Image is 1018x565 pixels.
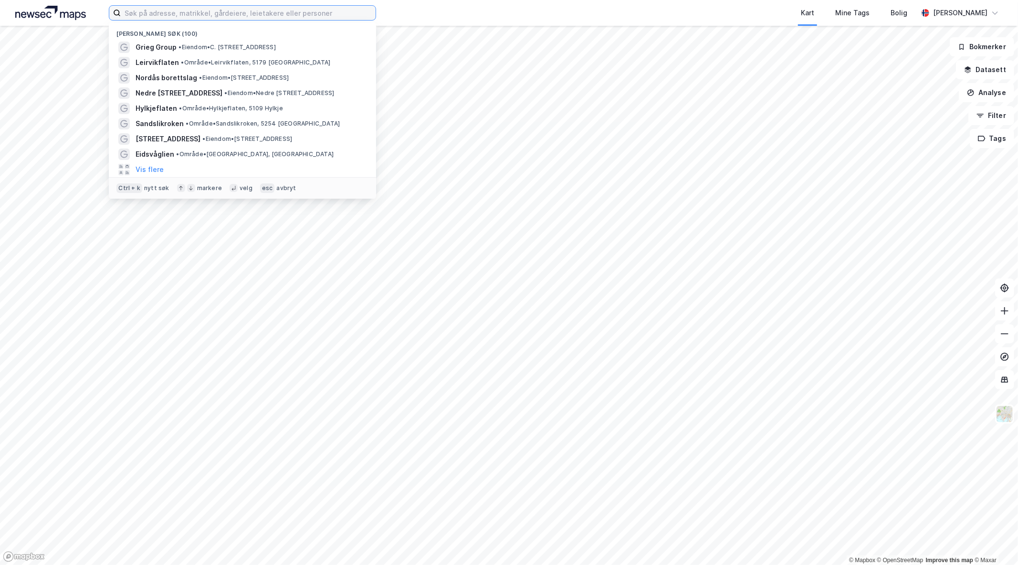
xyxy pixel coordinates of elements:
span: Leirvikflaten [136,57,179,68]
div: esc [260,183,275,193]
span: Eiendom • [STREET_ADDRESS] [202,135,292,143]
a: Improve this map [926,557,973,564]
a: Mapbox homepage [3,551,45,562]
button: Vis flere [136,164,164,175]
div: markere [197,184,222,192]
div: Mine Tags [835,7,870,19]
span: Hylkjeflaten [136,103,177,114]
div: Bolig [891,7,907,19]
span: • [202,135,205,142]
a: Mapbox [849,557,875,564]
span: Eiendom • [STREET_ADDRESS] [199,74,289,82]
div: Kart [801,7,814,19]
span: • [179,105,182,112]
div: Kontrollprogram for chat [970,519,1018,565]
button: Analyse [959,83,1014,102]
span: Område • Leirvikflaten, 5179 [GEOGRAPHIC_DATA] [181,59,330,66]
input: Søk på adresse, matrikkel, gårdeiere, leietakere eller personer [121,6,376,20]
span: Nedre [STREET_ADDRESS] [136,87,222,99]
span: • [181,59,184,66]
button: Filter [968,106,1014,125]
a: OpenStreetMap [877,557,924,564]
span: Grieg Group [136,42,177,53]
button: Tags [970,129,1014,148]
span: Område • Hylkjeflaten, 5109 Hylkje [179,105,283,112]
button: Datasett [956,60,1014,79]
span: Eidsvåglien [136,149,174,160]
div: Ctrl + k [116,183,142,193]
span: • [186,120,189,127]
div: avbryt [276,184,296,192]
span: • [176,150,179,158]
iframe: Chat Widget [970,519,1018,565]
div: [PERSON_NAME] [933,7,987,19]
span: Område • Sandslikroken, 5254 [GEOGRAPHIC_DATA] [186,120,340,128]
span: Nordås borettslag [136,72,197,84]
span: Område • [GEOGRAPHIC_DATA], [GEOGRAPHIC_DATA] [176,150,334,158]
span: • [178,43,181,51]
span: • [224,89,227,96]
span: • [199,74,202,81]
div: [PERSON_NAME] søk (100) [109,22,376,40]
div: nytt søk [144,184,169,192]
span: Eiendom • Nedre [STREET_ADDRESS] [224,89,334,97]
img: logo.a4113a55bc3d86da70a041830d287a7e.svg [15,6,86,20]
span: Sandslikroken [136,118,184,129]
img: Z [996,405,1014,423]
span: [STREET_ADDRESS] [136,133,200,145]
span: Eiendom • C. [STREET_ADDRESS] [178,43,276,51]
button: Bokmerker [950,37,1014,56]
div: velg [240,184,252,192]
